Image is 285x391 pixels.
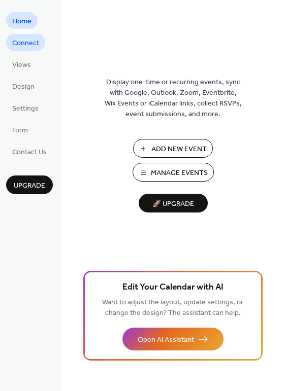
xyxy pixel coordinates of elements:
span: Want to adjust the layout, update settings, or change the design? The assistant can help. [102,296,243,320]
button: Open AI Assistant [122,328,224,350]
a: Connect [6,34,45,51]
button: Upgrade [6,175,53,194]
a: Contact Us [6,143,53,160]
a: Form [6,121,34,138]
span: Open AI Assistant [138,335,194,345]
button: Add New Event [133,139,213,158]
span: Manage Events [151,168,208,179]
span: Home [12,16,31,27]
span: Edit Your Calendar with AI [122,280,224,295]
span: Views [12,60,31,70]
span: 🚀 Upgrade [145,197,202,211]
a: Views [6,56,37,73]
span: Upgrade [14,181,45,191]
span: Contact Us [12,147,47,158]
span: Settings [12,103,39,114]
span: Design [12,82,35,92]
a: Home [6,12,38,29]
span: Connect [12,38,39,49]
span: Add New Event [151,144,207,155]
button: 🚀 Upgrade [139,194,208,212]
a: Settings [6,99,45,116]
span: Form [12,125,28,136]
a: Design [6,78,41,94]
button: Manage Events [133,163,214,182]
span: Display one-time or recurring events, sync with Google, Outlook, Zoom, Eventbrite, Wix Events or ... [105,77,242,120]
